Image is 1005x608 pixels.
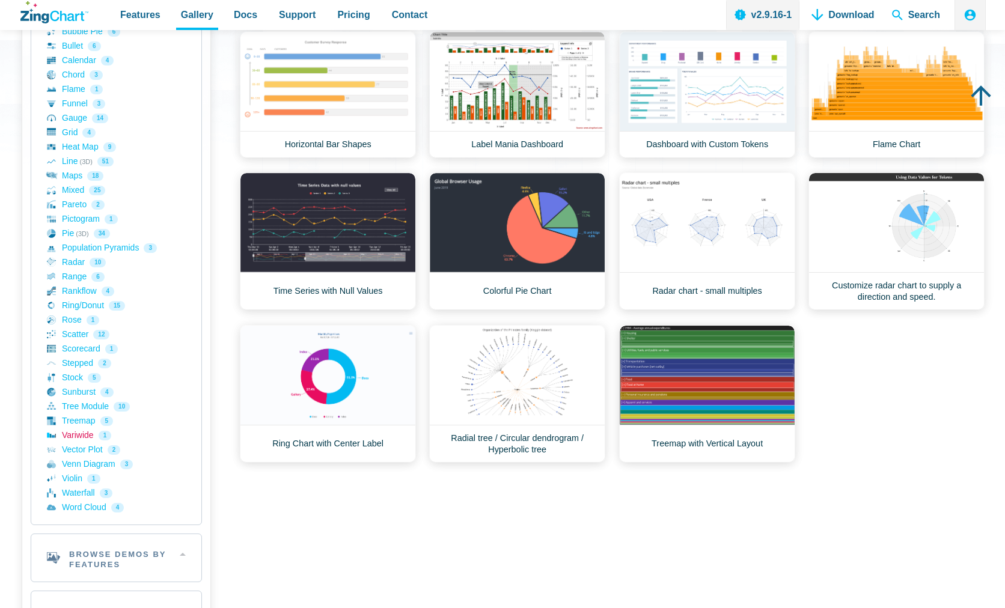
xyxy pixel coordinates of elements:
span: Gallery [181,7,213,23]
span: Contact [392,7,428,23]
a: Radar chart - small multiples [619,172,795,310]
a: Colorful Pie Chart [429,172,605,310]
a: Horizontal Bar Shapes [240,31,416,158]
span: Support [279,7,316,23]
a: Treemap with Vertical Layout [619,325,795,463]
h2: Browse Demos By Features [31,534,201,582]
a: Label Mania Dashboard [429,31,605,158]
span: Pricing [337,7,370,23]
span: Docs [234,7,257,23]
a: Dashboard with Custom Tokens [619,31,795,158]
span: Features [120,7,160,23]
a: Ring Chart with Center Label [240,325,416,463]
a: Radial tree / Circular dendrogram / Hyperbolic tree [429,325,605,463]
a: Customize radar chart to supply a direction and speed. [808,172,985,310]
a: Time Series with Null Values [240,172,416,310]
a: ZingChart Logo. Click to return to the homepage [20,1,88,23]
a: Flame Chart [808,31,985,158]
